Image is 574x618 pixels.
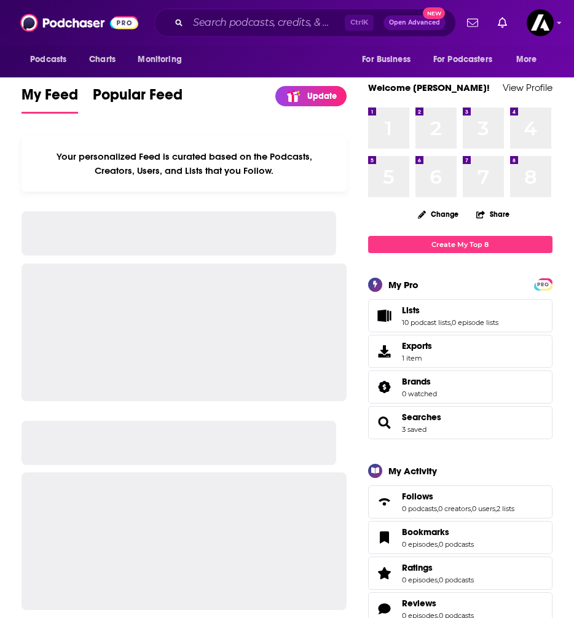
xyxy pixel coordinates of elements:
[402,425,427,434] a: 3 saved
[30,51,66,68] span: Podcasts
[362,51,411,68] span: For Business
[402,491,433,502] span: Follows
[275,86,347,106] a: Update
[527,9,554,36] span: Logged in as AxicomUK
[411,206,466,222] button: Change
[372,414,397,431] a: Searches
[438,540,439,549] span: ,
[536,279,551,288] a: PRO
[439,576,474,584] a: 0 podcasts
[402,305,498,316] a: Lists
[388,465,437,477] div: My Activity
[388,279,419,291] div: My Pro
[129,48,197,71] button: open menu
[402,305,420,316] span: Lists
[402,576,438,584] a: 0 episodes
[402,318,450,327] a: 10 podcast lists
[372,493,397,510] a: Follows
[372,378,397,396] a: Brands
[368,299,552,332] span: Lists
[307,91,337,101] p: Update
[516,51,537,68] span: More
[372,529,397,546] a: Bookmarks
[383,15,446,30] button: Open AdvancedNew
[402,376,437,387] a: Brands
[368,370,552,404] span: Brands
[368,335,552,368] a: Exports
[402,598,436,609] span: Reviews
[402,340,432,351] span: Exports
[495,504,497,513] span: ,
[188,13,345,33] input: Search podcasts, credits, & more...
[89,51,116,68] span: Charts
[22,85,78,114] a: My Feed
[438,504,471,513] a: 0 creators
[402,526,474,538] a: Bookmarks
[536,280,551,289] span: PRO
[462,12,483,33] a: Show notifications dropdown
[93,85,183,111] span: Popular Feed
[437,504,438,513] span: ,
[81,48,123,71] a: Charts
[438,576,439,584] span: ,
[22,85,78,111] span: My Feed
[368,557,552,590] span: Ratings
[402,376,431,387] span: Brands
[472,504,495,513] a: 0 users
[402,562,474,573] a: Ratings
[527,9,554,36] img: User Profile
[20,11,138,34] img: Podchaser - Follow, Share and Rate Podcasts
[425,48,510,71] button: open menu
[372,343,397,360] span: Exports
[402,491,514,502] a: Follows
[22,136,347,192] div: Your personalized Feed is curated based on the Podcasts, Creators, Users, and Lists that you Follow.
[345,15,374,31] span: Ctrl K
[368,521,552,554] span: Bookmarks
[93,85,183,114] a: Popular Feed
[423,7,445,19] span: New
[372,307,397,324] a: Lists
[493,12,512,33] a: Show notifications dropdown
[402,354,432,362] span: 1 item
[402,389,437,398] a: 0 watched
[450,318,452,327] span: ,
[402,412,441,423] a: Searches
[402,540,438,549] a: 0 episodes
[476,202,510,226] button: Share
[402,562,433,573] span: Ratings
[527,9,554,36] button: Show profile menu
[439,540,474,549] a: 0 podcasts
[368,406,552,439] span: Searches
[452,318,498,327] a: 0 episode lists
[402,504,437,513] a: 0 podcasts
[389,20,440,26] span: Open Advanced
[372,565,397,582] a: Ratings
[154,9,456,37] div: Search podcasts, credits, & more...
[433,51,492,68] span: For Podcasters
[508,48,552,71] button: open menu
[138,51,181,68] span: Monitoring
[372,600,397,617] a: Reviews
[503,82,552,93] a: View Profile
[402,526,449,538] span: Bookmarks
[471,504,472,513] span: ,
[353,48,426,71] button: open menu
[368,82,490,93] a: Welcome [PERSON_NAME]!
[497,504,514,513] a: 2 lists
[402,598,474,609] a: Reviews
[22,48,82,71] button: open menu
[368,485,552,518] span: Follows
[368,236,552,252] a: Create My Top 8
